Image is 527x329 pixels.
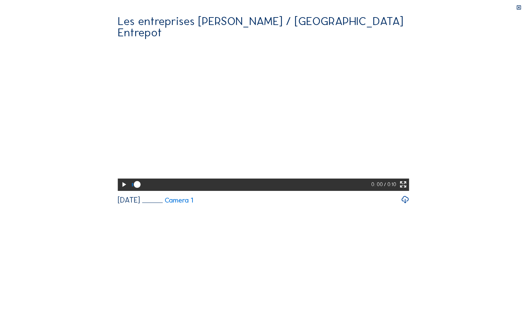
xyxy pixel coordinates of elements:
div: / 0:10 [384,179,396,191]
div: Les entreprises [PERSON_NAME] / [GEOGRAPHIC_DATA] Entrepot [118,15,409,39]
div: 0: 00 [371,179,384,191]
div: [DATE] [118,196,140,204]
video: Your browser does not support the video tag. [118,44,409,190]
a: Camera 1 [142,197,193,204]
